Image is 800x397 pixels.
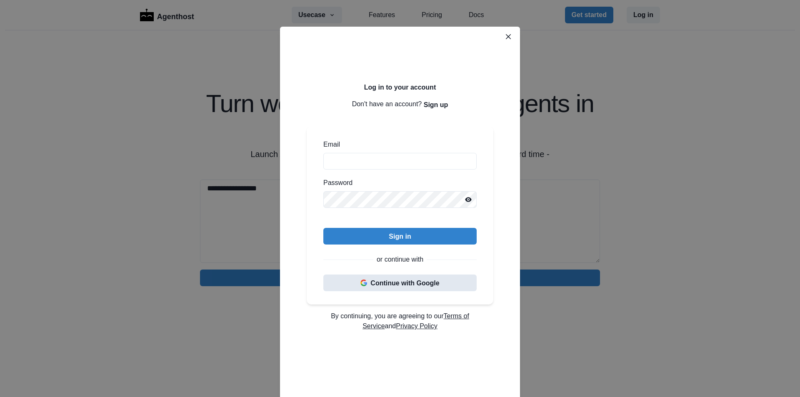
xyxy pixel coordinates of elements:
label: Email [323,140,472,150]
p: Don't have an account? [307,96,493,113]
label: Password [323,178,472,188]
button: Continue with Google [323,275,477,291]
a: Terms of Service [362,312,469,330]
button: Reveal password [460,191,477,208]
button: Sign up [424,96,448,113]
p: By continuing, you are agreeing to our and [307,311,493,331]
button: Close [502,30,515,43]
p: or continue with [377,255,423,265]
button: Sign in [323,228,477,245]
h2: Log in to your account [307,83,493,91]
a: Privacy Policy [396,322,437,330]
